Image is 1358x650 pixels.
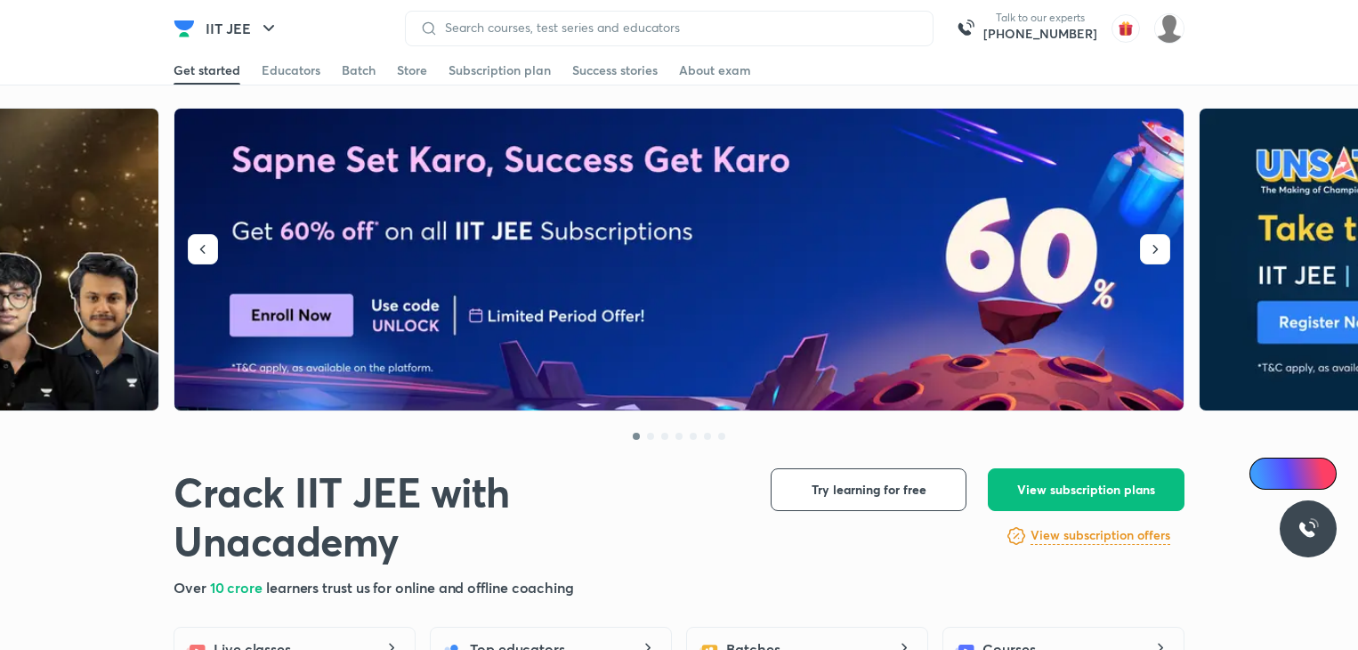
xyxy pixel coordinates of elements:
[262,56,320,85] a: Educators
[342,61,376,79] div: Batch
[174,468,742,566] h1: Crack IIT JEE with Unacademy
[1260,467,1274,481] img: Icon
[262,61,320,79] div: Educators
[988,468,1184,511] button: View subscription plans
[174,61,240,79] div: Get started
[1017,481,1155,499] span: View subscription plans
[174,578,210,597] span: Over
[812,481,926,499] span: Try learning for free
[1031,526,1170,545] h6: View subscription offers
[449,56,551,85] a: Subscription plan
[342,56,376,85] a: Batch
[1111,14,1140,43] img: avatar
[210,578,266,597] span: 10 crore
[174,56,240,85] a: Get started
[679,56,751,85] a: About exam
[771,468,966,511] button: Try learning for free
[438,20,918,35] input: Search courses, test series and educators
[397,61,427,79] div: Store
[195,11,290,46] button: IIT JEE
[983,25,1097,43] a: [PHONE_NUMBER]
[572,61,658,79] div: Success stories
[1279,467,1326,481] span: Ai Doubts
[1154,13,1184,44] img: LALAM MADHAVI
[397,56,427,85] a: Store
[266,578,574,597] span: learners trust us for online and offline coaching
[572,56,658,85] a: Success stories
[948,11,983,46] img: call-us
[1031,525,1170,547] a: View subscription offers
[1297,518,1319,540] img: ttu
[679,61,751,79] div: About exam
[983,11,1097,25] p: Talk to our experts
[449,61,551,79] div: Subscription plan
[174,18,195,39] img: Company Logo
[1249,458,1337,490] a: Ai Doubts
